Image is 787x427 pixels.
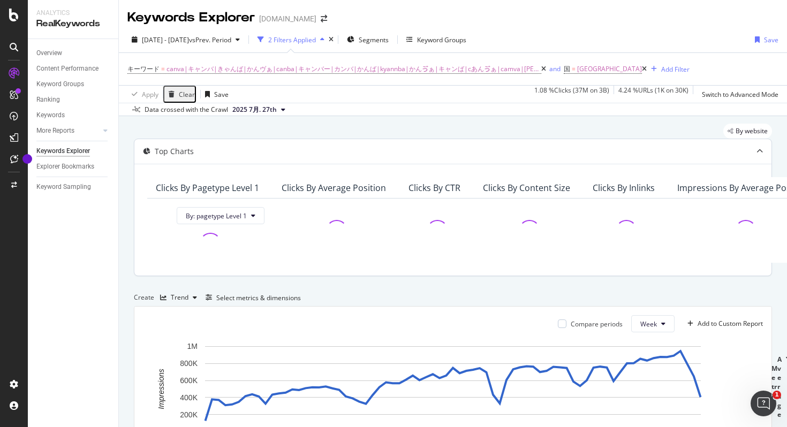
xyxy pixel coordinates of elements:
[156,289,201,306] button: Trend
[723,124,772,139] div: legacy label
[201,291,301,304] button: Select metrics & dimensions
[189,35,231,44] span: vs Prev. Period
[631,315,675,332] button: Week
[186,211,247,220] span: By: pagetype Level 1
[572,64,576,73] span: =
[36,125,100,136] a: More Reports
[36,110,111,121] a: Keywords
[127,9,255,27] div: Keywords Explorer
[577,62,642,77] span: [GEOGRAPHIC_DATA]
[179,90,195,99] div: Clear
[167,62,541,77] span: canva|キャンバ|きゃんば|かんヴぁ|canba|キャンバー|カンバ|かんば|kyannba|かんゔぁ|キャンば|cあんゔぁ|camva|[PERSON_NAME]|キャンパ|kyanba|...
[683,315,763,332] button: Add to Custom Report
[171,294,188,301] div: Trend
[417,35,466,44] div: Keyword Groups
[36,161,94,172] div: Explorer Bookmarks
[329,36,334,43] div: times
[549,64,561,73] div: and
[36,18,110,30] div: RealKeywords
[36,48,111,59] a: Overview
[127,64,160,73] span: キーワード
[157,369,165,409] text: Impressions
[564,64,570,73] span: 国
[127,31,244,48] button: [DATE] - [DATE]vsPrev. Period
[36,63,99,74] div: Content Performance
[483,182,570,193] div: Clicks By Content Size
[661,65,690,74] div: Add Filter
[546,64,564,74] button: and
[736,128,768,134] span: By website
[228,103,290,116] button: 2025 7月. 27th
[36,79,111,90] a: Keyword Groups
[359,35,389,44] span: Segments
[36,94,60,105] div: Ranking
[751,31,778,48] button: Save
[36,181,91,193] div: Keyword Sampling
[145,105,228,115] div: Data crossed with the Crawl
[751,391,776,416] iframe: Intercom live chat
[268,35,316,44] div: 2 Filters Applied
[282,182,386,193] div: Clicks By Average Position
[214,90,229,99] div: Save
[253,31,329,48] button: 2 Filters Applied
[702,90,778,99] div: Switch to Advanced Mode
[177,207,264,224] button: By: pagetype Level 1
[155,146,194,157] div: Top Charts
[142,35,189,44] span: [DATE] - [DATE]
[232,105,277,115] span: 2025 7月. 27th
[161,64,165,73] span: =
[36,94,111,105] a: Ranking
[127,86,158,103] button: Apply
[773,391,781,399] span: 1
[36,79,84,90] div: Keyword Groups
[36,181,111,193] a: Keyword Sampling
[764,35,778,44] div: Save
[36,9,110,18] div: Analytics
[180,393,198,402] text: 400K
[402,31,471,48] button: Keyword Groups
[180,376,198,385] text: 600K
[771,364,777,410] div: Metrics
[180,359,198,368] text: 800K
[36,110,65,121] div: Keywords
[36,63,111,74] a: Content Performance
[36,161,111,172] a: Explorer Bookmarks
[36,146,111,157] a: Keywords Explorer
[36,125,74,136] div: More Reports
[698,321,763,327] div: Add to Custom Report
[156,182,259,193] div: Clicks By pagetype Level 1
[201,86,229,103] button: Save
[571,319,623,329] div: Compare periods
[343,31,393,48] button: Segments
[698,86,778,103] button: Switch to Advanced Mode
[259,13,316,24] div: [DOMAIN_NAME]
[187,342,198,351] text: 1M
[640,319,657,329] span: Week
[180,410,198,419] text: 200K
[618,86,688,103] div: 4.24 % URLs ( 1K on 30K )
[142,90,158,99] div: Apply
[321,15,327,22] div: arrow-right-arrow-left
[647,63,690,75] button: Add Filter
[134,289,201,306] div: Create
[163,86,196,103] button: Clear
[534,86,609,103] div: 1.08 % Clicks ( 37M on 3B )
[36,146,90,157] div: Keywords Explorer
[216,293,301,302] div: Select metrics & dimensions
[36,48,62,59] div: Overview
[408,182,460,193] div: Clicks By CTR
[22,154,32,164] div: Tooltip anchor
[777,355,782,419] div: Average
[593,182,655,193] div: Clicks By Inlinks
